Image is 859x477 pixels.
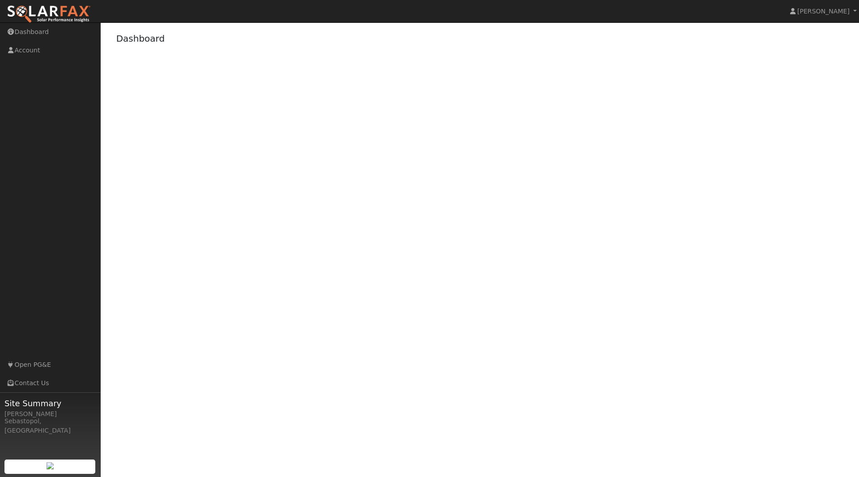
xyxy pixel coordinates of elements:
span: Site Summary [4,397,96,409]
div: Sebastopol, [GEOGRAPHIC_DATA] [4,417,96,435]
div: [PERSON_NAME] [4,409,96,419]
span: [PERSON_NAME] [797,8,850,15]
img: retrieve [47,462,54,469]
a: Dashboard [116,33,165,44]
img: SolarFax [7,5,91,24]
